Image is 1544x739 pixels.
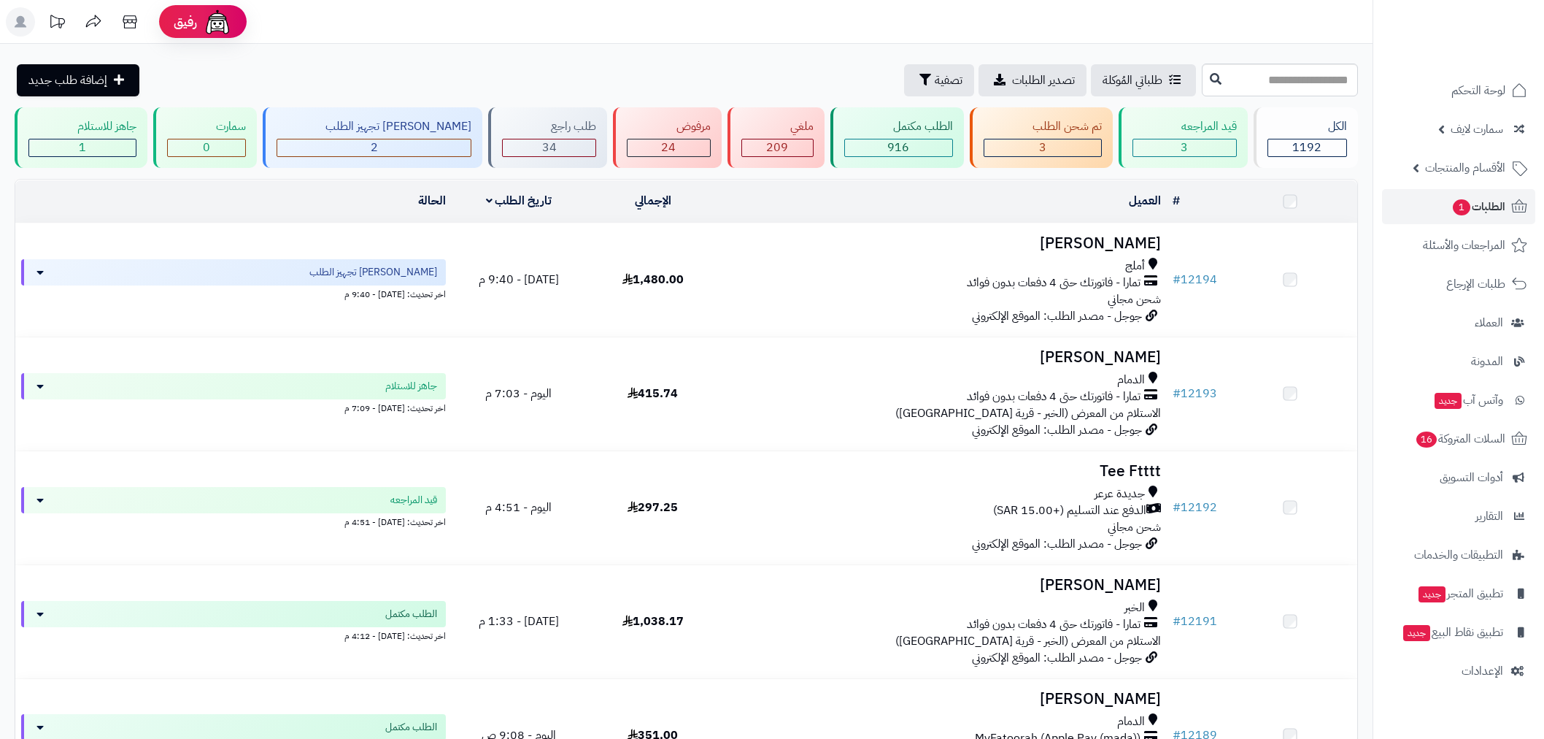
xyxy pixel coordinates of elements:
[79,139,86,156] span: 1
[1382,576,1535,611] a: تطبيق المتجرجديد
[277,118,471,135] div: [PERSON_NAME] تجهيز الطلب
[972,649,1142,667] span: جوجل - مصدر الطلب: الموقع الإلكتروني
[1173,499,1181,516] span: #
[371,139,378,156] span: 2
[390,493,437,508] span: قيد المراجعه
[972,535,1142,553] span: جوجل - مصدر الطلب: الموقع الإلكتروني
[385,720,437,735] span: الطلب مكتمل
[309,265,437,280] span: [PERSON_NAME] تجهيز الطلب
[21,399,446,415] div: اخر تحديث: [DATE] - 7:09 م
[502,118,596,135] div: طلب راجع
[661,139,676,156] span: 24
[1117,372,1145,388] span: الدمام
[1415,429,1505,449] span: السلات المتروكة
[485,107,610,168] a: طلب راجع 34
[904,64,974,96] button: تصفية
[21,286,446,301] div: اخر تحديث: [DATE] - 9:40 م
[1382,189,1535,224] a: الطلبات1
[1403,625,1430,641] span: جديد
[726,235,1161,252] h3: [PERSON_NAME]
[993,502,1146,519] span: الدفع عند التسليم (+15.00 SAR)
[635,192,671,210] a: الإجمالي
[1382,499,1535,534] a: التقارير
[844,118,953,135] div: الطلب مكتمل
[1132,118,1237,135] div: قيد المراجعه
[1382,383,1535,418] a: وآتس آبجديد
[972,421,1142,439] span: جوجل - مصدر الطلب: الموقع الإلكتروني
[542,139,557,156] span: 34
[1446,274,1505,294] span: طلبات الإرجاع
[741,118,814,135] div: ملغي
[28,118,136,135] div: جاهز للاستلام
[1173,271,1181,288] span: #
[1181,139,1188,156] span: 3
[1117,713,1145,730] span: الدمام
[479,613,559,630] span: [DATE] - 1:33 م
[1382,305,1535,340] a: العملاء
[28,72,107,89] span: إضافة طلب جديد
[260,107,485,168] a: [PERSON_NAME] تجهيز الطلب 2
[1382,421,1535,456] a: السلات المتروكة16
[1173,271,1217,288] a: #12194
[503,139,595,156] div: 34
[385,607,437,621] span: الطلب مكتمل
[1124,600,1145,616] span: الخبر
[1173,613,1181,630] span: #
[1133,139,1236,156] div: 3
[1440,467,1503,488] span: أدوات التسويق
[622,613,684,630] span: 1,038.17
[168,139,245,156] div: 0
[1095,486,1145,502] span: جديدة عرعر
[827,107,967,168] a: الطلب مكتمل 916
[972,307,1142,325] span: جوجل - مصدر الطلب: الموقع الإلكتروني
[21,513,446,529] div: اخر تحديث: [DATE] - 4:51 م
[1382,228,1535,263] a: المراجعات والأسئلة
[726,463,1161,480] h3: Tee Ftttt
[742,139,813,156] div: 209
[1382,460,1535,495] a: أدوات التسويق
[1173,192,1180,210] a: #
[1292,139,1321,156] span: 1192
[1435,393,1462,409] span: جديد
[1382,344,1535,379] a: المدونة
[1402,622,1503,643] span: تطبيق نقاط البيع
[1475,313,1503,333] span: العملاء
[1103,72,1162,89] span: طلباتي المُوكلة
[385,379,437,394] span: جاهز للاستلام
[1452,199,1471,216] span: 1
[479,271,559,288] span: [DATE] - 9:40 م
[1012,72,1075,89] span: تصدير الطلبات
[845,139,952,156] div: 916
[1108,518,1161,536] span: شحن مجاني
[1382,73,1535,108] a: لوحة التحكم
[628,385,678,402] span: 415.74
[1462,661,1503,681] span: الإعدادات
[984,118,1102,135] div: تم شحن الطلب
[1475,506,1503,527] span: التقارير
[967,388,1140,405] span: تمارا - فاتورتك حتى 4 دفعات بدون فوائد
[21,627,446,643] div: اخر تحديث: [DATE] - 4:12 م
[203,7,232,37] img: ai-face.png
[174,13,197,31] span: رفيق
[17,64,139,96] a: إضافة طلب جديد
[150,107,260,168] a: سمارت 0
[486,192,552,210] a: تاريخ الطلب
[726,349,1161,366] h3: [PERSON_NAME]
[1382,615,1535,650] a: تطبيق نقاط البيعجديد
[887,139,909,156] span: 916
[1039,139,1046,156] span: 3
[978,64,1086,96] a: تصدير الطلبات
[1445,15,1530,45] img: logo-2.png
[935,72,962,89] span: تصفية
[1173,385,1181,402] span: #
[1451,119,1503,139] span: سمارت لايف
[485,499,552,516] span: اليوم - 4:51 م
[1451,196,1505,217] span: الطلبات
[725,107,827,168] a: ملغي 209
[485,385,552,402] span: اليوم - 7:03 م
[39,7,75,40] a: تحديثات المنصة
[1423,235,1505,256] span: المراجعات والأسئلة
[1471,351,1503,372] span: المدونة
[1108,291,1161,308] span: شحن مجاني
[627,118,710,135] div: مرفوض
